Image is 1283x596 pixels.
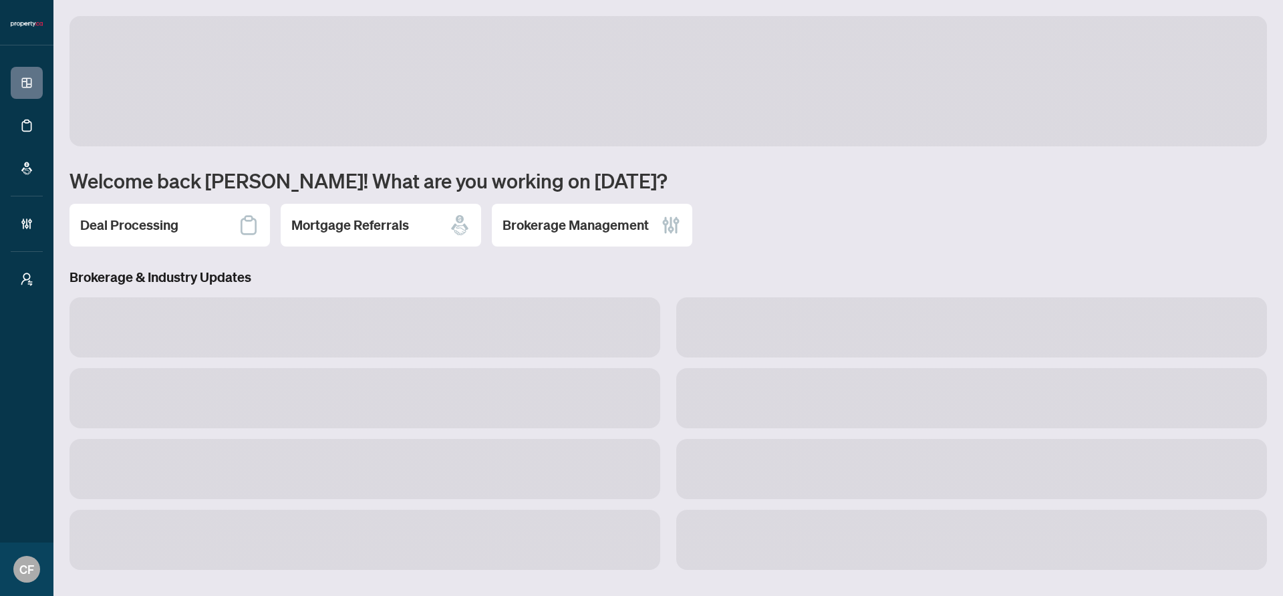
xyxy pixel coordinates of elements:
[69,168,1267,193] h1: Welcome back [PERSON_NAME]! What are you working on [DATE]?
[20,273,33,286] span: user-switch
[291,216,409,235] h2: Mortgage Referrals
[69,268,1267,287] h3: Brokerage & Industry Updates
[503,216,649,235] h2: Brokerage Management
[80,216,178,235] h2: Deal Processing
[19,560,34,579] span: CF
[11,20,43,28] img: logo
